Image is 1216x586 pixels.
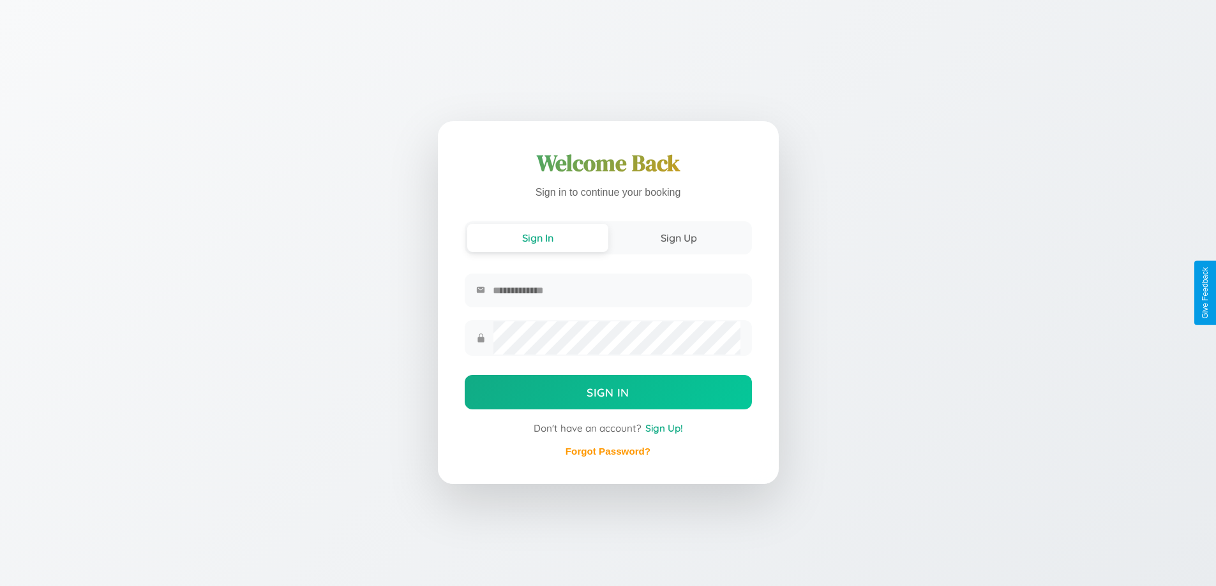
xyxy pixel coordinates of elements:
a: Forgot Password? [566,446,650,457]
span: Sign Up! [645,422,683,434]
div: Don't have an account? [465,422,752,434]
div: Give Feedback [1201,267,1210,319]
button: Sign Up [608,224,749,252]
button: Sign In [465,375,752,409]
button: Sign In [467,224,608,252]
h1: Welcome Back [465,148,752,179]
p: Sign in to continue your booking [465,184,752,202]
